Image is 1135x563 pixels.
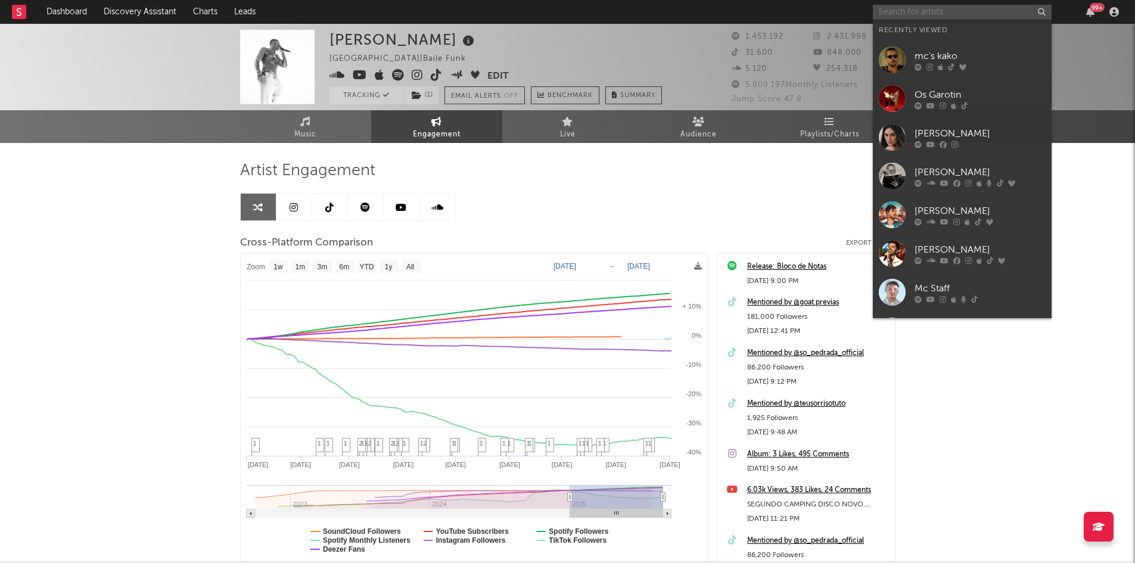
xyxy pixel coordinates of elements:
[747,411,889,425] div: 1,925 Followers
[846,239,895,247] button: Export CSV
[660,461,680,468] text: [DATE]
[692,332,701,339] text: 0%
[915,126,1046,141] div: [PERSON_NAME]
[915,281,1046,296] div: Mc Staff
[686,449,701,456] text: -40%
[549,536,607,545] text: TikTok Followers
[403,440,406,447] span: 1
[747,260,889,274] a: Release: Bloco de Notas
[586,440,589,447] span: 1
[605,461,626,468] text: [DATE]
[548,440,551,447] span: 1
[1086,7,1094,17] button: 99+
[682,303,701,310] text: + 10%
[747,324,889,338] div: [DATE] 12:41 PM
[365,440,368,447] span: 1
[747,548,889,562] div: 86,200 Followers
[813,65,858,73] span: 254.318
[873,195,1052,234] a: [PERSON_NAME]
[747,346,889,360] a: Mentioned by @so_pedrada_official
[553,262,576,270] text: [DATE]
[295,263,305,271] text: 1m
[487,69,509,84] button: Edit
[344,440,347,447] span: 1
[620,92,655,99] span: Summary
[329,30,477,49] div: [PERSON_NAME]
[504,93,518,99] em: Off
[747,360,889,375] div: 86,200 Followers
[413,127,461,142] span: Engagement
[747,425,889,440] div: [DATE] 9:48 AM
[873,118,1052,157] a: [PERSON_NAME]
[404,86,439,104] span: ( 1 )
[551,461,572,468] text: [DATE]
[391,440,394,447] span: 2
[764,110,895,143] a: Playlists/Charts
[359,440,363,447] span: 2
[444,86,525,104] button: Email AlertsOff
[531,86,599,104] a: Benchmark
[318,440,321,447] span: 1
[317,263,327,271] text: 3m
[527,440,530,447] span: 1
[240,236,373,250] span: Cross-Platform Comparison
[813,33,867,41] span: 2.431.998
[499,461,520,468] text: [DATE]
[732,65,767,73] span: 5.120
[247,263,265,271] text: Zoom
[633,110,764,143] a: Audience
[747,512,889,526] div: [DATE] 11:21 PM
[480,440,483,447] span: 2
[329,52,480,66] div: [GEOGRAPHIC_DATA] | Baile Funk
[747,534,889,548] a: Mentioned by @so_pedrada_official
[339,263,349,271] text: 6m
[436,527,509,536] text: YouTube Subscribers
[873,234,1052,273] a: [PERSON_NAME]
[1090,3,1105,12] div: 99 +
[686,419,701,427] text: -30%
[873,5,1052,20] input: Search for artists
[582,440,586,447] span: 1
[813,49,862,57] span: 848.000
[603,440,607,447] span: 1
[436,536,505,545] text: Instagram Followers
[273,263,283,271] text: 1w
[508,440,511,447] span: 1
[240,164,375,178] span: Artist Engagement
[800,127,859,142] span: Playlists/Charts
[393,461,413,468] text: [DATE]
[598,440,602,447] span: 1
[686,390,701,397] text: -20%
[406,263,413,271] text: All
[879,23,1046,38] div: Recently Viewed
[915,242,1046,257] div: [PERSON_NAME]
[445,461,466,468] text: [DATE]
[747,310,889,324] div: 181,000 Followers
[747,296,889,310] a: Mentioned by @goat.previas
[420,440,424,447] span: 1
[608,262,615,270] text: →
[873,157,1052,195] a: [PERSON_NAME]
[627,262,650,270] text: [DATE]
[452,440,455,447] span: 1
[405,86,439,104] button: (1)
[502,440,506,447] span: 1
[732,81,858,89] span: 5.909.197 Monthly Listeners
[645,440,649,447] span: 1
[323,536,411,545] text: Spotify Monthly Listeners
[560,127,576,142] span: Live
[747,483,889,497] a: 6.03k Views, 383 Likes, 24 Comments
[732,33,783,41] span: 1.453.192
[732,95,802,103] span: Jump Score: 47.8
[747,397,889,411] a: Mentioned by @teusorrisotuto
[247,461,268,468] text: [DATE]
[915,204,1046,218] div: [PERSON_NAME]
[873,41,1052,79] a: mc's kako
[579,440,582,447] span: 1
[915,49,1046,63] div: mc's kako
